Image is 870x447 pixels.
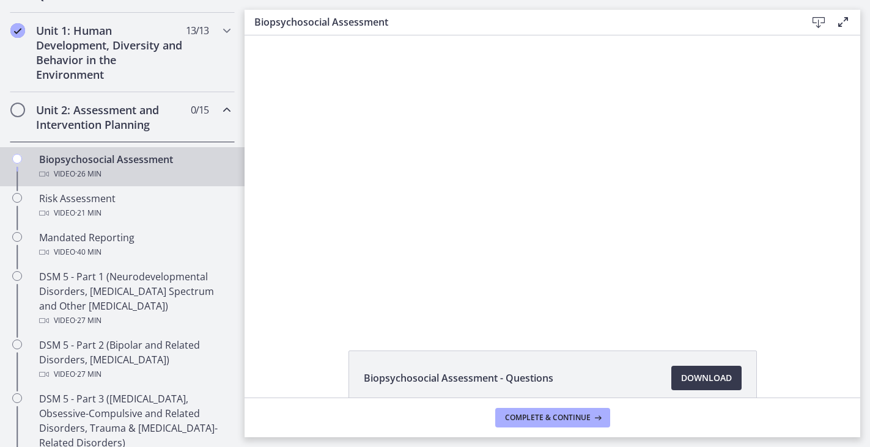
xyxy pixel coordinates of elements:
div: Video [39,367,230,382]
div: Risk Assessment [39,191,230,220]
div: Video [39,313,230,328]
h3: Biopsychosocial Assessment [254,15,787,29]
span: · 21 min [75,206,101,220]
span: · 26 min [75,167,101,181]
div: DSM 5 - Part 1 (Neurodevelopmental Disorders, [MEDICAL_DATA] Spectrum and Other [MEDICAL_DATA]) [39,269,230,328]
div: DSM 5 - Part 2 (Bipolar and Related Disorders, [MEDICAL_DATA]) [39,338,230,382]
span: · 27 min [75,313,101,328]
span: 13 / 13 [186,23,208,38]
div: Video [39,206,230,220]
span: Biopsychosocial Assessment - Questions [364,371,553,385]
div: Mandated Reporting [39,230,230,260]
div: Video [39,245,230,260]
iframe: Video Lesson [245,35,860,322]
h2: Unit 1: Human Development, Diversity and Behavior in the Environment [36,23,185,82]
span: Download [681,371,732,385]
span: · 40 min [75,245,101,260]
button: Complete & continue [495,408,610,427]
a: Download [671,366,742,390]
span: 0 / 15 [191,103,208,117]
i: Completed [10,23,25,38]
h2: Unit 2: Assessment and Intervention Planning [36,103,185,132]
span: · 27 min [75,367,101,382]
div: Video [39,167,230,181]
span: Complete & continue [505,413,591,423]
div: Biopsychosocial Assessment [39,152,230,181]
